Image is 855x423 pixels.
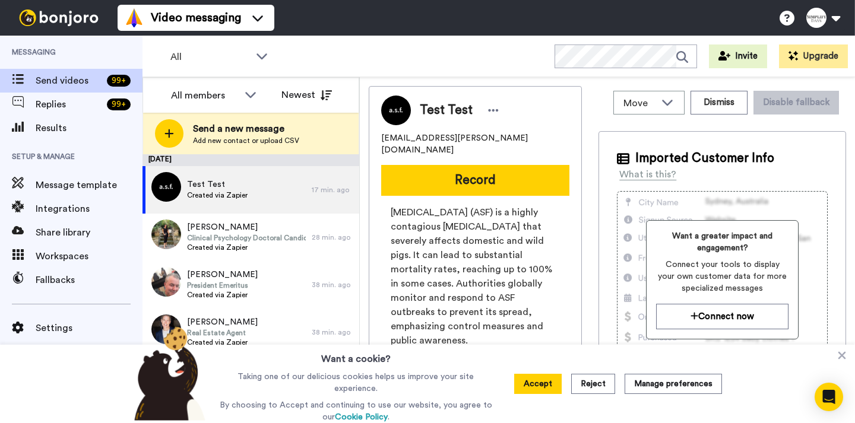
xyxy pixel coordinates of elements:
span: Created via Zapier [187,290,258,300]
button: Record [381,165,569,196]
span: Connect your tools to display your own customer data for more specialized messages [656,259,788,294]
span: Settings [36,321,142,335]
span: Fallbacks [36,273,142,287]
h3: Want a cookie? [321,345,391,366]
div: Open Intercom Messenger [815,383,843,411]
div: 99 + [107,75,131,87]
div: All members [171,88,239,103]
span: Move [623,96,655,110]
img: d067a2a5-1fca-40a7-a0c5-01797fdc98a3.png [151,172,181,202]
span: [PERSON_NAME] [187,221,306,233]
button: Connect now [656,304,788,329]
div: 38 min. ago [312,327,353,337]
span: Real Estate Agent [187,328,258,338]
span: Imported Customer Info [635,150,774,167]
div: What is this? [619,167,676,182]
span: Test Test [187,179,248,190]
img: ce401284-b655-4940-bf52-b56f2c2edf06.jpg [151,267,181,297]
button: Newest [273,83,341,107]
button: Dismiss [691,91,748,115]
span: Test Test [420,101,473,119]
span: Replies [36,97,102,112]
span: Created via Zapier [187,190,248,200]
span: All [170,50,250,64]
button: Reject [571,374,615,394]
span: Created via Zapier [187,243,306,252]
span: Want a greater impact and engagement? [656,230,788,254]
button: Invite [709,44,767,68]
div: 99 + [107,98,131,110]
img: Image of Test Test [381,96,411,125]
img: vm-color.svg [125,8,144,27]
img: bj-logo-header-white.svg [14,9,103,26]
div: 17 min. ago [312,185,353,195]
img: 8954e907-f9a9-4370-9274-cc3098afa7b7.jpg [151,314,181,344]
span: Results [36,121,142,135]
img: a7eee877-33f7-4fb4-9815-2d2b41426629.jpg [151,220,181,249]
span: Send videos [36,74,102,88]
span: [MEDICAL_DATA] (ASF) is a highly contagious [MEDICAL_DATA] that severely affects domestic and wil... [391,205,560,348]
span: Send a new message [193,122,299,136]
img: bear-with-cookie.png [123,326,211,421]
span: Integrations [36,202,142,216]
span: Created via Zapier [187,338,258,347]
span: Clinical Psychology Doctoral Candidate [187,233,306,243]
span: [PERSON_NAME] [187,316,258,328]
span: President Emeritus [187,281,258,290]
span: Workspaces [36,249,142,263]
button: Upgrade [779,44,848,68]
a: Cookie Policy [335,413,388,421]
div: [DATE] [142,154,359,166]
span: Add new contact or upload CSV [193,136,299,145]
span: Message template [36,178,142,192]
span: [EMAIL_ADDRESS][PERSON_NAME][DOMAIN_NAME] [381,132,569,156]
div: 28 min. ago [312,233,353,242]
p: Taking one of our delicious cookies helps us improve your site experience. [217,371,495,395]
span: Share library [36,225,142,240]
span: Video messaging [151,9,241,26]
button: Manage preferences [625,374,722,394]
p: By choosing to Accept and continuing to use our website, you agree to our . [217,399,495,423]
button: Accept [514,374,562,394]
button: Disable fallback [753,91,839,115]
span: [PERSON_NAME] [187,269,258,281]
div: 38 min. ago [312,280,353,290]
